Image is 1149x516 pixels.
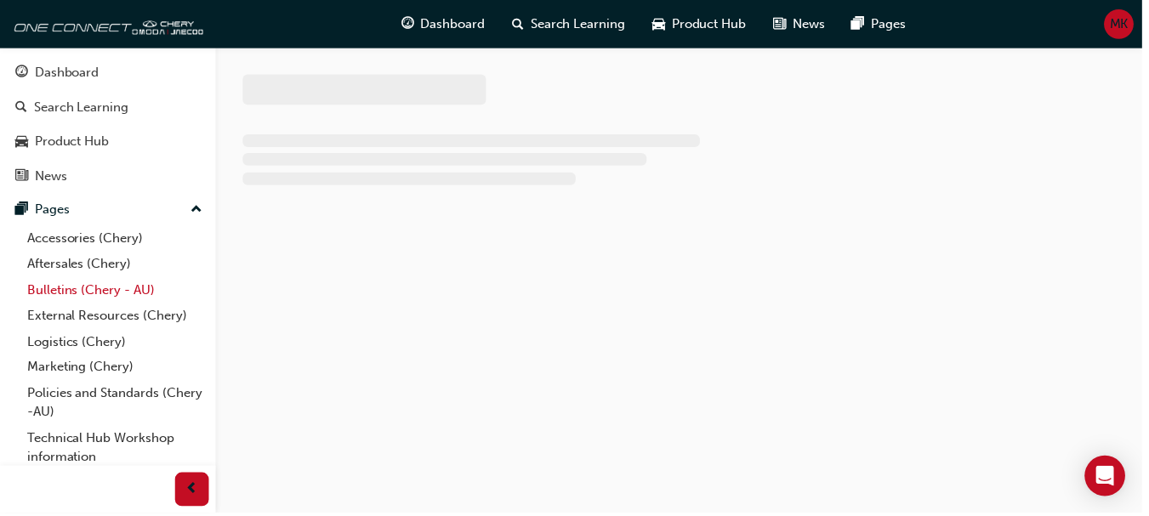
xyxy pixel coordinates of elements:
[34,99,129,118] div: Search Learning
[35,64,100,83] div: Dashboard
[1111,9,1140,39] button: MK
[7,58,210,89] a: Dashboard
[765,7,844,42] a: news-iconNews
[844,7,925,42] a: pages-iconPages
[20,279,210,305] a: Bulletins (Chery - AU)
[9,7,204,41] img: oneconnect
[7,162,210,193] a: News
[7,196,210,227] button: Pages
[20,331,210,357] a: Logistics (Chery)
[643,7,765,42] a: car-iconProduct Hub
[404,14,417,35] span: guage-icon
[7,127,210,158] a: Product Hub
[20,252,210,279] a: Aftersales (Chery)
[15,204,28,219] span: pages-icon
[778,14,791,35] span: news-icon
[35,167,67,187] div: News
[20,383,210,428] a: Policies and Standards (Chery -AU)
[424,14,488,34] span: Dashboard
[15,66,28,82] span: guage-icon
[187,482,200,503] span: prev-icon
[857,14,870,35] span: pages-icon
[877,14,912,34] span: Pages
[390,7,502,42] a: guage-iconDashboard
[7,93,210,124] a: Search Learning
[15,135,28,150] span: car-icon
[20,356,210,383] a: Marketing (Chery)
[15,101,27,116] span: search-icon
[35,133,110,152] div: Product Hub
[657,14,669,35] span: car-icon
[1091,458,1132,499] div: Open Intercom Messenger
[534,14,629,34] span: Search Learning
[515,14,527,35] span: search-icon
[20,304,210,331] a: External Resources (Chery)
[798,14,830,34] span: News
[502,7,643,42] a: search-iconSearch Learning
[1117,14,1135,34] span: MK
[20,227,210,253] a: Accessories (Chery)
[20,428,210,473] a: Technical Hub Workshop information
[191,201,203,223] span: up-icon
[676,14,751,34] span: Product Hub
[15,170,28,185] span: news-icon
[7,54,210,196] button: DashboardSearch LearningProduct HubNews
[35,201,70,221] div: Pages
